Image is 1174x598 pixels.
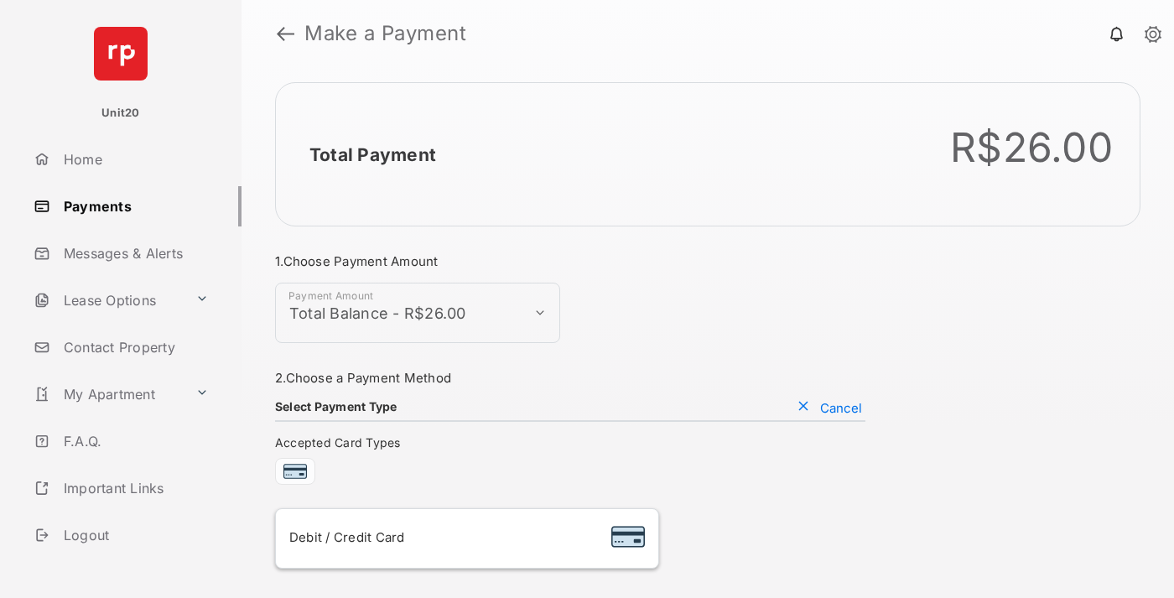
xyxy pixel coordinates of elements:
a: F.A.Q. [27,421,242,461]
h3: 1. Choose Payment Amount [275,253,865,269]
strong: Make a Payment [304,23,466,44]
h3: 2. Choose a Payment Method [275,370,865,386]
span: Accepted Card Types [275,435,408,450]
a: Lease Options [27,280,189,320]
div: R$26.00 [950,123,1113,172]
a: Messages & Alerts [27,233,242,273]
button: Cancel [793,399,865,416]
a: My Apartment [27,374,189,414]
a: Contact Property [27,327,242,367]
a: Payments [27,186,242,226]
span: Debit / Credit Card [289,529,405,545]
h2: Total Payment [309,144,436,165]
h4: Select Payment Type [275,399,397,413]
a: Home [27,139,242,179]
a: Important Links [27,468,216,508]
a: Logout [27,515,242,555]
p: Unit20 [101,105,140,122]
img: svg+xml;base64,PHN2ZyB4bWxucz0iaHR0cDovL3d3dy53My5vcmcvMjAwMC9zdmciIHdpZHRoPSI2NCIgaGVpZ2h0PSI2NC... [94,27,148,81]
